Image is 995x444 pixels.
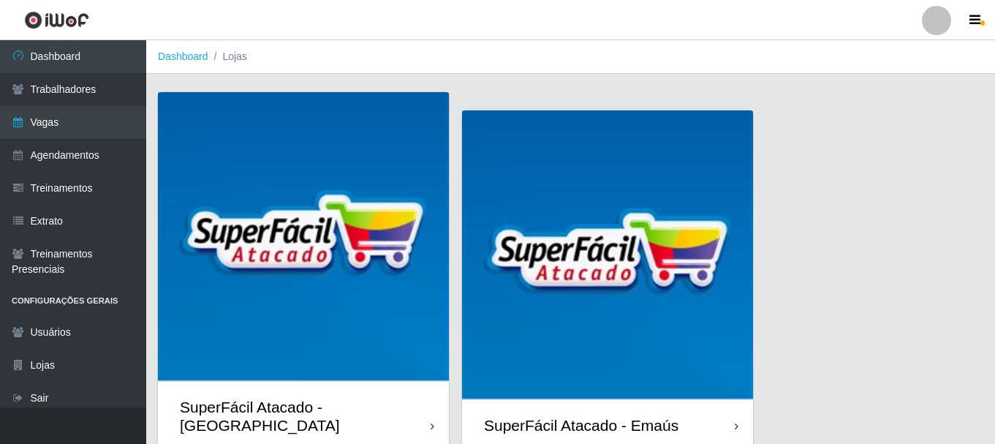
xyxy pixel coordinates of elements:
[158,50,208,62] a: Dashboard
[484,416,678,434] div: SuperFácil Atacado - Emaús
[462,110,753,402] img: cardImg
[24,11,89,29] img: CoreUI Logo
[158,92,449,383] img: cardImg
[208,49,247,64] li: Lojas
[180,398,431,434] div: SuperFácil Atacado - [GEOGRAPHIC_DATA]
[146,40,995,74] nav: breadcrumb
